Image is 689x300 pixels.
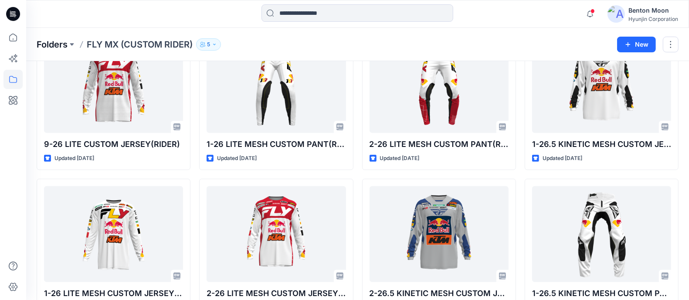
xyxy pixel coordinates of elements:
p: 2-26.5 KINETIC MESH CUSTOM JERSEY (RIDER) [370,287,509,300]
button: New [617,37,656,52]
a: Folders [37,38,68,51]
p: 2-26 LITE MESH CUSTOM PANT(RIDER) [370,138,509,150]
p: 1-26.5 KINETIC MESH CUSTOM JERSEY (RIDER) [532,138,671,150]
p: FLY MX (CUSTOM RIDER) [87,38,193,51]
p: Updated [DATE] [54,154,94,163]
a: 1-26.5 KINETIC MESH CUSTOM PANT (RIDER) [532,186,671,282]
p: 9-26 LITE CUSTOM JERSEY(RIDER) [44,138,183,150]
p: 5 [207,40,210,49]
p: Updated [DATE] [380,154,420,163]
p: 2-26 LITE MESH CUSTOM JERSEY(RIDER) [207,287,346,300]
p: 1-26 LITE MESH CUSTOM PANT(RIDER) [207,138,346,150]
button: 5 [196,38,221,51]
p: 1-26.5 KINETIC MESH CUSTOM PANT (RIDER) [532,287,671,300]
a: 2-26 LITE MESH CUSTOM PANT(RIDER) [370,37,509,133]
img: avatar [608,5,625,23]
a: 2-26.5 KINETIC MESH CUSTOM JERSEY (RIDER) [370,186,509,282]
a: 2-26 LITE MESH CUSTOM JERSEY(RIDER) [207,186,346,282]
a: 1-26 LITE MESH CUSTOM JERSEY(RIDER) [44,186,183,282]
p: Updated [DATE] [543,154,582,163]
div: Benton Moon [628,5,678,16]
div: Hyunjin Corporation [628,16,678,22]
a: 1-26 LITE MESH CUSTOM PANT(RIDER) [207,37,346,133]
p: 1-26 LITE MESH CUSTOM JERSEY(RIDER) [44,287,183,300]
p: Updated [DATE] [217,154,257,163]
a: 1-26.5 KINETIC MESH CUSTOM JERSEY (RIDER) [532,37,671,133]
a: 9-26 LITE CUSTOM JERSEY(RIDER) [44,37,183,133]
